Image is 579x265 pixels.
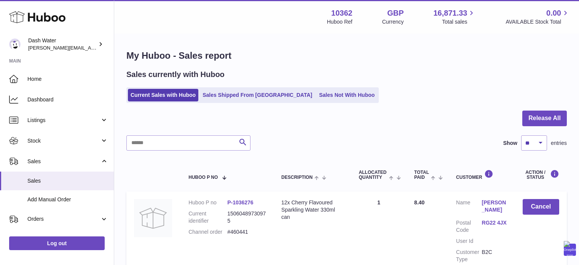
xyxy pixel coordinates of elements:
[188,228,227,236] dt: Channel order
[28,37,97,51] div: Dash Water
[414,199,424,206] span: 8.40
[227,228,266,236] dd: #460441
[27,177,108,185] span: Sales
[27,137,100,145] span: Stock
[523,199,559,215] button: Cancel
[281,199,343,221] div: 12x Cherry Flavoured Sparkling Water 330ml can
[9,39,21,50] img: james@dash-water.com
[200,89,315,101] a: Sales Shipped From [GEOGRAPHIC_DATA]
[382,18,404,26] div: Currency
[546,8,561,18] span: 0.00
[128,89,198,101] a: Current Sales with Huboo
[433,8,476,26] a: 16,871.33 Total sales
[387,8,404,18] strong: GBP
[414,170,429,180] span: Total paid
[27,196,108,203] span: Add Manual Order
[27,96,108,103] span: Dashboard
[9,236,105,250] a: Log out
[456,249,482,263] dt: Customer Type
[482,219,507,226] a: RG22 4JX
[359,170,387,180] span: ALLOCATED Quantity
[126,69,225,80] h2: Sales currently with Huboo
[482,249,507,263] dd: B2C
[456,170,507,180] div: Customer
[227,210,266,225] dd: 15060489730975
[316,89,377,101] a: Sales Not With Huboo
[281,175,313,180] span: Description
[188,210,227,225] dt: Current identifier
[28,45,153,51] span: [PERSON_NAME][EMAIL_ADDRESS][DOMAIN_NAME]
[188,199,227,206] dt: Huboo P no
[503,140,517,147] label: Show
[506,18,570,26] span: AVAILABLE Stock Total
[27,117,100,124] span: Listings
[134,199,172,237] img: no-photo.jpg
[551,140,567,147] span: entries
[331,8,353,18] strong: 10362
[27,215,100,223] span: Orders
[227,199,254,206] a: P-1036276
[126,50,567,62] h1: My Huboo - Sales report
[506,8,570,26] a: 0.00 AVAILABLE Stock Total
[433,8,467,18] span: 16,871.33
[188,175,218,180] span: Huboo P no
[482,199,507,214] a: [PERSON_NAME]
[456,238,482,245] dt: User Id
[523,170,559,180] div: Action / Status
[456,199,482,215] dt: Name
[327,18,353,26] div: Huboo Ref
[27,75,108,83] span: Home
[456,219,482,234] dt: Postal Code
[442,18,476,26] span: Total sales
[522,111,567,126] button: Release All
[27,158,100,165] span: Sales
